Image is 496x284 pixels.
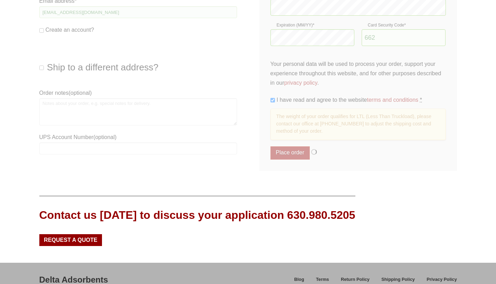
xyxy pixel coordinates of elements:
span: Terms [316,277,329,282]
a: Request a Quote [39,234,102,246]
span: Return Policy [341,277,370,282]
span: Request a Quote [44,237,97,243]
div: Contact us [DATE] to discuss your application 630.980.5205 [39,207,355,223]
span: Shipping Policy [381,277,415,282]
span: Privacy Policy [427,277,457,282]
span: Blog [294,277,304,282]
